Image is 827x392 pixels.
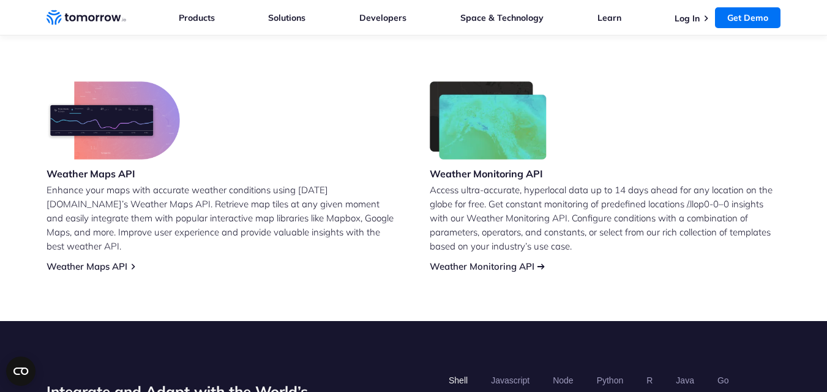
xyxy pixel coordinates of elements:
a: Developers [359,12,406,23]
a: Log In [675,13,700,24]
a: Weather Maps API [47,261,127,272]
button: Shell [444,370,472,391]
p: Enhance your maps with accurate weather conditions using [DATE][DOMAIN_NAME]’s Weather Maps API. ... [47,183,398,253]
a: Home link [47,9,126,27]
a: Products [179,12,215,23]
h3: Weather Monitoring API [430,167,547,180]
a: Solutions [268,12,305,23]
button: Java [672,370,698,391]
p: Access ultra-accurate, hyperlocal data up to 14 days ahead for any location on the globe for free... [430,183,781,253]
button: Node [548,370,577,391]
a: Space & Technology [460,12,544,23]
a: Weather Monitoring API [430,261,534,272]
button: Open CMP widget [6,357,36,386]
button: Python [592,370,627,391]
button: R [642,370,657,391]
h3: Weather Maps API [47,167,180,180]
button: Javascript [487,370,534,391]
a: Learn [597,12,621,23]
a: Get Demo [715,7,780,28]
button: Go [713,370,733,391]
